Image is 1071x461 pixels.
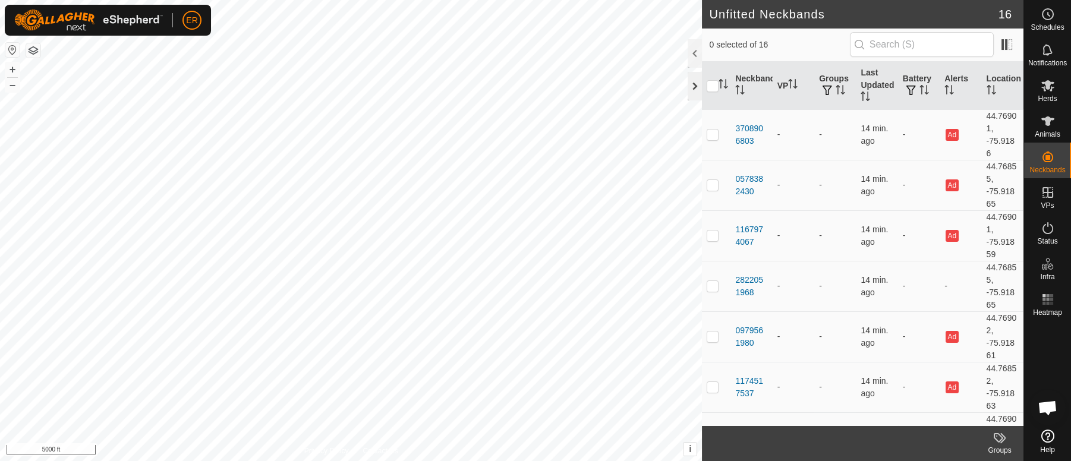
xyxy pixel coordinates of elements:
[26,43,40,58] button: Map Layers
[5,62,20,77] button: +
[186,14,197,27] span: ER
[998,5,1012,23] span: 16
[777,331,780,341] app-display-virtual-paddock-transition: -
[735,425,767,450] div: 4079846951
[1037,238,1057,245] span: Status
[1035,131,1060,138] span: Animals
[982,210,1023,261] td: 44.76901, -75.91859
[683,443,697,456] button: i
[850,32,994,57] input: Search (S)
[982,160,1023,210] td: 44.76855, -75.91865
[940,261,981,311] td: -
[814,210,856,261] td: -
[861,326,888,348] span: Sep 7, 2025, 9:51 PM
[1024,425,1071,458] a: Help
[814,362,856,412] td: -
[777,281,780,291] app-display-virtual-paddock-transition: -
[735,87,745,96] p-sorticon: Activate to sort
[735,324,767,349] div: 0979561980
[735,173,767,198] div: 0578382430
[735,375,767,400] div: 1174517537
[773,62,814,110] th: VP
[777,230,780,240] app-display-virtual-paddock-transition: -
[689,444,691,454] span: i
[898,109,940,160] td: -
[777,382,780,391] app-display-virtual-paddock-transition: -
[1040,446,1055,453] span: Help
[861,124,888,146] span: Sep 7, 2025, 9:51 PM
[5,78,20,92] button: –
[861,275,888,297] span: Sep 7, 2025, 9:50 PM
[304,446,349,456] a: Privacy Policy
[14,10,163,31] img: Gallagher Logo
[1028,59,1067,67] span: Notifications
[856,62,897,110] th: Last Updated
[982,311,1023,362] td: 44.76902, -75.91861
[735,274,767,299] div: 2822051968
[788,81,798,90] p-sorticon: Activate to sort
[898,160,940,210] td: -
[735,223,767,248] div: 1167974067
[946,230,959,242] button: Ad
[1040,273,1054,280] span: Infra
[730,62,772,110] th: Neckband
[946,129,959,141] button: Ad
[836,87,845,96] p-sorticon: Activate to sort
[814,160,856,210] td: -
[363,446,398,456] a: Contact Us
[940,62,981,110] th: Alerts
[982,62,1023,110] th: Location
[1041,202,1054,209] span: VPs
[709,7,998,21] h2: Unfitted Neckbands
[976,445,1023,456] div: Groups
[861,174,888,196] span: Sep 7, 2025, 9:50 PM
[814,62,856,110] th: Groups
[814,311,856,362] td: -
[777,130,780,139] app-display-virtual-paddock-transition: -
[777,180,780,190] app-display-virtual-paddock-transition: -
[898,261,940,311] td: -
[1033,309,1062,316] span: Heatmap
[982,261,1023,311] td: 44.76855, -75.91865
[946,381,959,393] button: Ad
[982,109,1023,160] td: 44.76901, -75.9186
[898,311,940,362] td: -
[898,210,940,261] td: -
[898,62,940,110] th: Battery
[5,43,20,57] button: Reset Map
[709,39,849,51] span: 0 selected of 16
[1030,390,1066,425] div: Open chat
[898,362,940,412] td: -
[719,81,728,90] p-sorticon: Activate to sort
[861,225,888,247] span: Sep 7, 2025, 9:51 PM
[814,109,856,160] td: -
[814,261,856,311] td: -
[735,122,767,147] div: 3708906803
[919,87,929,96] p-sorticon: Activate to sort
[982,362,1023,412] td: 44.76852, -75.91863
[1038,95,1057,102] span: Herds
[946,331,959,343] button: Ad
[861,93,870,103] p-sorticon: Activate to sort
[946,179,959,191] button: Ad
[1031,24,1064,31] span: Schedules
[1029,166,1065,173] span: Neckbands
[987,87,996,96] p-sorticon: Activate to sort
[944,87,954,96] p-sorticon: Activate to sort
[861,376,888,398] span: Sep 7, 2025, 9:50 PM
